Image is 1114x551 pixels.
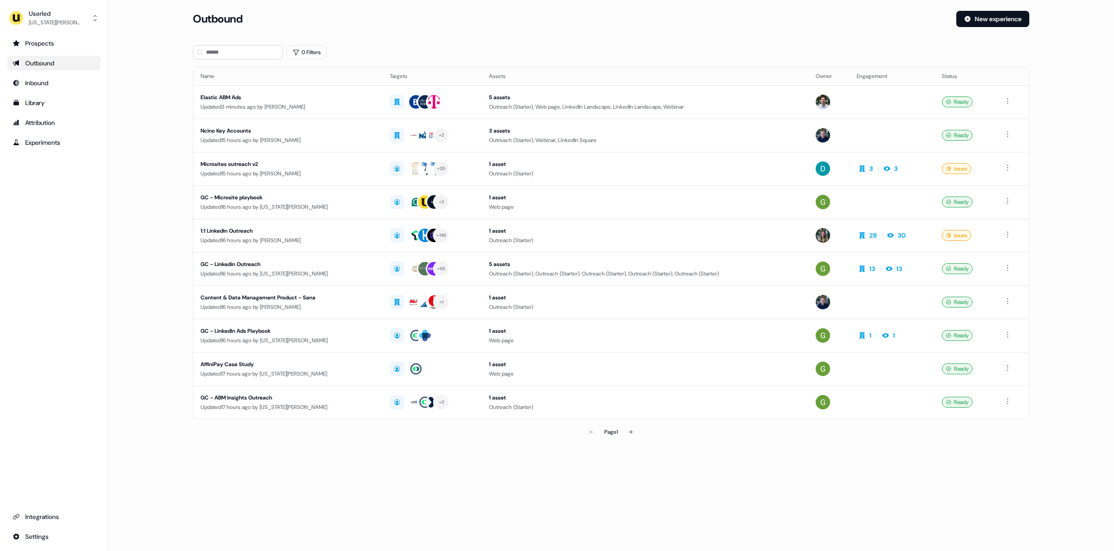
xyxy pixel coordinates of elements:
[13,138,95,147] div: Experiments
[816,362,830,376] img: Georgia
[13,78,95,87] div: Inbound
[942,363,972,374] div: Ready
[816,128,830,142] img: James
[13,532,95,541] div: Settings
[956,11,1029,27] button: New experience
[942,330,972,341] div: Ready
[482,67,809,85] th: Assets
[489,93,802,102] div: 5 assets
[816,95,830,109] img: Tristan
[489,193,802,202] div: 1 asset
[383,67,482,85] th: Targets
[816,262,830,276] img: Georgia
[869,331,872,340] div: 1
[201,102,375,111] div: Updated 3 minutes ago by [PERSON_NAME]
[201,326,375,335] div: GC - LinkedIn Ads Playbook
[489,403,802,412] div: Outreach (Starter)
[489,326,802,335] div: 1 asset
[489,202,802,211] div: Web page
[193,67,383,85] th: Name
[869,164,873,173] div: 3
[489,136,802,145] div: Outreach (Starter), Webinar, LinkedIn Square
[489,269,802,278] div: Outreach (Starter), Outreach (Starter), Outreach (Starter), Outreach (Starter), Outreach (Starter)
[437,165,446,173] div: + 35
[193,12,242,26] h3: Outbound
[489,260,802,269] div: 5 assets
[201,160,375,169] div: Microsites outreach v2
[201,269,375,278] div: Updated 16 hours ago by [US_STATE][PERSON_NAME]
[7,56,100,70] a: Go to outbound experience
[489,126,802,135] div: 3 assets
[893,331,895,340] div: 1
[942,263,972,274] div: Ready
[13,98,95,107] div: Library
[489,236,802,245] div: Outreach (Starter)
[439,298,444,306] div: + 1
[489,160,802,169] div: 1 asset
[489,169,802,178] div: Outreach (Starter)
[437,265,446,273] div: + 65
[816,295,830,309] img: James
[808,67,849,85] th: Owner
[201,226,375,235] div: 1:1 Linkedin Outreach
[7,7,100,29] button: Userled[US_STATE][PERSON_NAME]
[489,360,802,369] div: 1 asset
[942,197,972,207] div: Ready
[849,67,935,85] th: Engagement
[201,136,375,145] div: Updated 15 hours ago by [PERSON_NAME]
[201,293,375,302] div: Content & Data Management Product - Sana
[942,163,971,174] div: Issues
[439,398,444,406] div: + 2
[201,93,375,102] div: Elastic ABM Ads
[489,303,802,312] div: Outreach (Starter)
[942,96,972,107] div: Ready
[816,195,830,209] img: Georgia
[942,397,972,408] div: Ready
[942,297,972,308] div: Ready
[201,393,375,402] div: GC - ABM Insights Outreach
[604,427,618,436] div: Page 1
[201,369,375,378] div: Updated 17 hours ago by [US_STATE][PERSON_NAME]
[287,45,327,60] button: 0 Filters
[439,198,444,206] div: + 2
[13,118,95,127] div: Attribution
[7,36,100,51] a: Go to prospects
[7,96,100,110] a: Go to templates
[489,102,802,111] div: Outreach (Starter), Web page, LinkedIn Landscape, LinkedIn Landscape, Webinar
[816,228,830,243] img: Charlotte
[201,303,375,312] div: Updated 16 hours ago by [PERSON_NAME]
[942,130,972,141] div: Ready
[201,169,375,178] div: Updated 15 hours ago by [PERSON_NAME]
[201,236,375,245] div: Updated 16 hours ago by [PERSON_NAME]
[816,161,830,176] img: David
[816,395,830,409] img: Georgia
[201,403,375,412] div: Updated 17 hours ago by [US_STATE][PERSON_NAME]
[29,18,83,27] div: [US_STATE][PERSON_NAME]
[201,336,375,345] div: Updated 16 hours ago by [US_STATE][PERSON_NAME]
[7,76,100,90] a: Go to Inbound
[869,231,877,240] div: 29
[489,393,802,402] div: 1 asset
[436,231,446,239] div: + 146
[29,9,83,18] div: Userled
[13,39,95,48] div: Prospects
[7,135,100,150] a: Go to experiments
[439,131,444,139] div: + 2
[201,360,375,369] div: AffiniPay Case Study
[7,115,100,130] a: Go to attribution
[935,67,995,85] th: Status
[7,529,100,544] a: Go to integrations
[898,231,906,240] div: 30
[489,226,802,235] div: 1 asset
[942,230,971,241] div: Issues
[894,164,898,173] div: 3
[489,369,802,378] div: Web page
[816,328,830,343] img: Georgia
[13,59,95,68] div: Outbound
[489,293,802,302] div: 1 asset
[489,336,802,345] div: Web page
[201,193,375,202] div: GC - Microsite playbook
[896,264,902,273] div: 13
[201,126,375,135] div: Ncino Key Accounts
